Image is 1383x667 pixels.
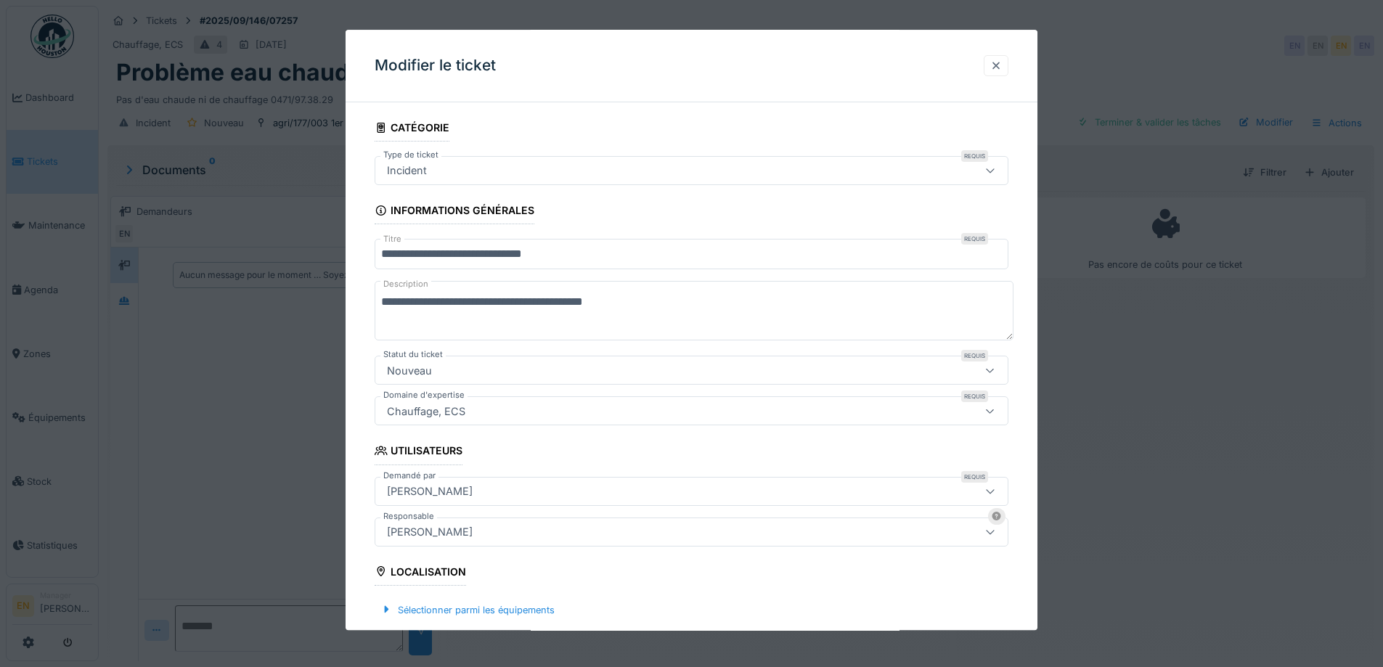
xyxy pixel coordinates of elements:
div: Catégorie [375,117,449,142]
label: Demandé par [380,470,438,482]
div: Chauffage, ECS [381,404,471,420]
div: Incident [381,163,433,179]
div: [PERSON_NAME] [381,524,478,540]
div: Requis [961,391,988,403]
div: Requis [961,471,988,483]
div: Requis [961,150,988,162]
label: Domaine d'expertise [380,390,468,402]
div: Nouveau [381,363,438,379]
div: Informations générales [375,200,534,224]
div: Requis [961,234,988,245]
label: Statut du ticket [380,349,446,361]
div: Localisation [375,561,466,586]
label: Responsable [380,510,437,523]
h3: Modifier le ticket [375,57,496,75]
label: Titre [380,234,404,246]
label: Type de ticket [380,149,441,161]
label: Description [380,276,431,294]
div: Sélectionner parmi les équipements [375,600,560,620]
div: Utilisateurs [375,441,462,465]
div: Requis [961,351,988,362]
div: [PERSON_NAME] [381,483,478,499]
